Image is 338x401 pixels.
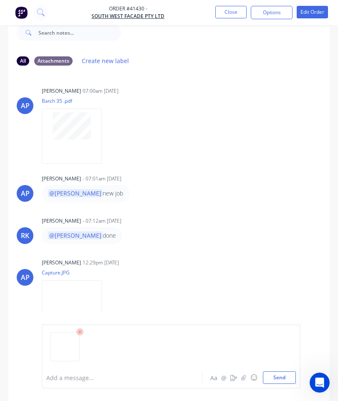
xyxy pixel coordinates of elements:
div: All [17,56,29,66]
button: ☺ [249,373,259,383]
div: AP [21,101,30,111]
div: AP [21,188,30,198]
div: 12:29pm [DATE] [83,259,119,266]
span: Order #41430 - [91,5,164,13]
p: new job [48,189,123,198]
div: [PERSON_NAME] [42,87,81,95]
button: Edit Order [297,6,328,18]
p: done [48,231,116,240]
span: @[PERSON_NAME] [48,189,103,197]
div: RK [21,231,29,241]
span: @[PERSON_NAME] [48,231,103,239]
div: - 07:01am [DATE] [83,175,121,183]
button: Close [215,6,247,18]
p: Batch 35 .pdf [42,97,110,104]
iframe: Intercom live chat [310,373,330,393]
button: Create new label [78,55,134,66]
div: [PERSON_NAME] [42,217,81,225]
div: - 07:12am [DATE] [83,217,121,225]
button: Options [251,6,293,19]
div: [PERSON_NAME] [42,175,81,183]
p: Capture.JPG [42,269,110,276]
div: [PERSON_NAME] [42,259,81,266]
div: 07:00am [DATE] [83,87,119,95]
button: Send [263,371,296,384]
button: @ [219,373,229,383]
div: Attachments [34,56,73,66]
a: South West Facade Pty Ltd [91,13,164,20]
img: Factory [15,6,28,19]
div: AP [21,272,30,282]
input: Search notes... [38,24,121,41]
button: Aa [209,373,219,383]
